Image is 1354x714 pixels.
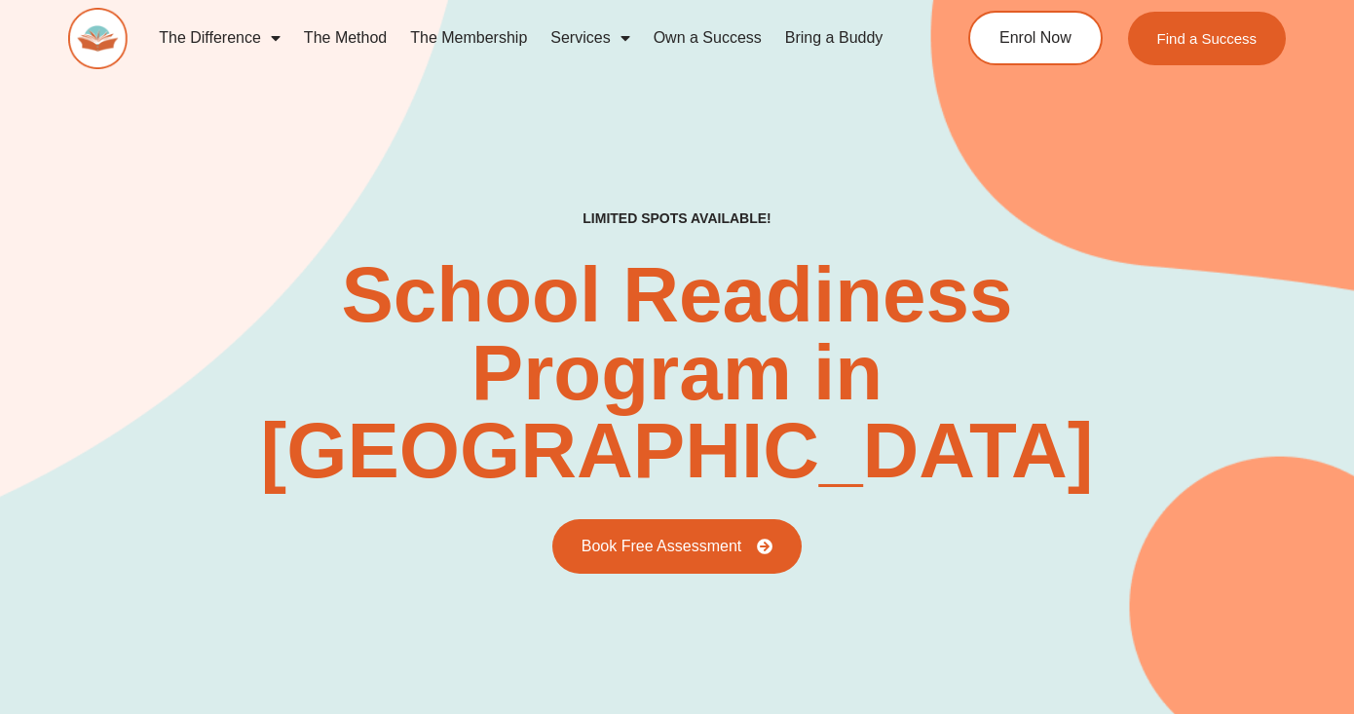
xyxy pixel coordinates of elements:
[642,16,773,60] a: Own a Success
[147,16,898,60] nav: Menu
[1157,31,1258,46] span: Find a Success
[552,519,803,574] a: Book Free Assessment
[999,30,1072,46] span: Enrol Now
[68,256,1287,490] h2: School Readiness Program in [GEOGRAPHIC_DATA]
[292,16,398,60] a: The Method
[773,16,895,60] a: Bring a Buddy
[539,16,641,60] a: Services
[1020,494,1354,714] iframe: Chat Widget
[147,16,292,60] a: The Difference
[398,16,539,60] a: The Membership
[582,539,742,554] span: Book Free Assessment
[968,11,1103,65] a: Enrol Now
[1128,12,1287,65] a: Find a Success
[583,210,771,227] h4: LIMITED SPOTS AVAILABLE!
